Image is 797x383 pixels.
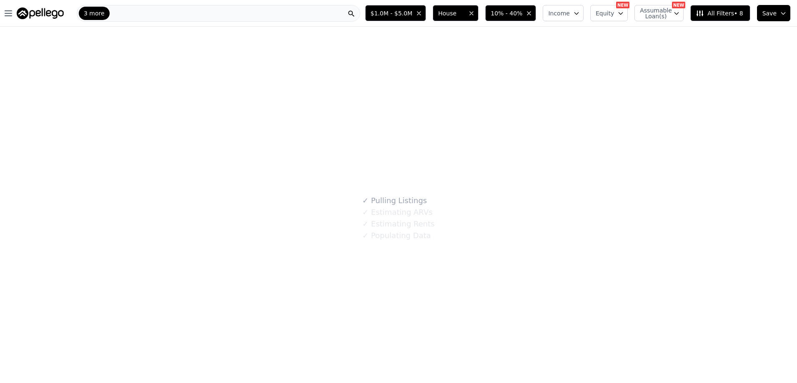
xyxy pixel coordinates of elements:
[640,7,667,19] span: Assumable Loan(s)
[362,196,368,205] span: ✓
[365,5,426,21] button: $1.0M - $5.0M
[590,5,628,21] button: Equity
[690,5,750,21] button: All Filters• 8
[757,5,790,21] button: Save
[362,195,427,206] div: Pulling Listings
[17,7,64,19] img: Pellego
[362,218,434,230] div: Estimating Rents
[84,9,105,17] span: 3 more
[433,5,479,21] button: House
[672,2,685,8] div: NEW
[362,206,432,218] div: Estimating ARVs
[362,220,368,228] span: ✓
[596,9,614,17] span: Equity
[616,2,629,8] div: NEW
[634,5,684,21] button: Assumable Loan(s)
[485,5,536,21] button: 10% - 40%
[362,230,431,241] div: Populating Data
[696,9,743,17] span: All Filters • 8
[762,9,777,17] span: Save
[362,208,368,216] span: ✓
[548,9,570,17] span: Income
[362,231,368,240] span: ✓
[371,9,412,17] span: $1.0M - $5.0M
[543,5,584,21] button: Income
[491,9,522,17] span: 10% - 40%
[438,9,465,17] span: House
